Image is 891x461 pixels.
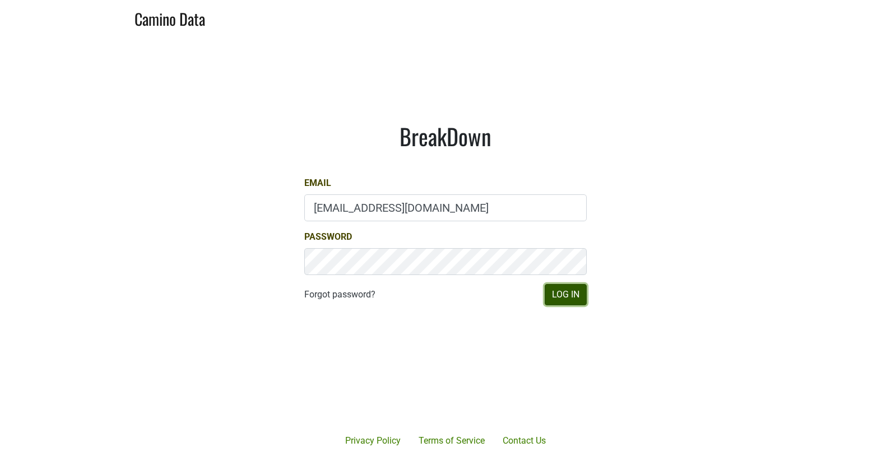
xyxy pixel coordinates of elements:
[336,430,410,452] a: Privacy Policy
[134,4,205,31] a: Camino Data
[304,123,587,150] h1: BreakDown
[304,288,375,301] a: Forgot password?
[494,430,555,452] a: Contact Us
[545,284,587,305] button: Log In
[304,176,331,190] label: Email
[410,430,494,452] a: Terms of Service
[304,230,352,244] label: Password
